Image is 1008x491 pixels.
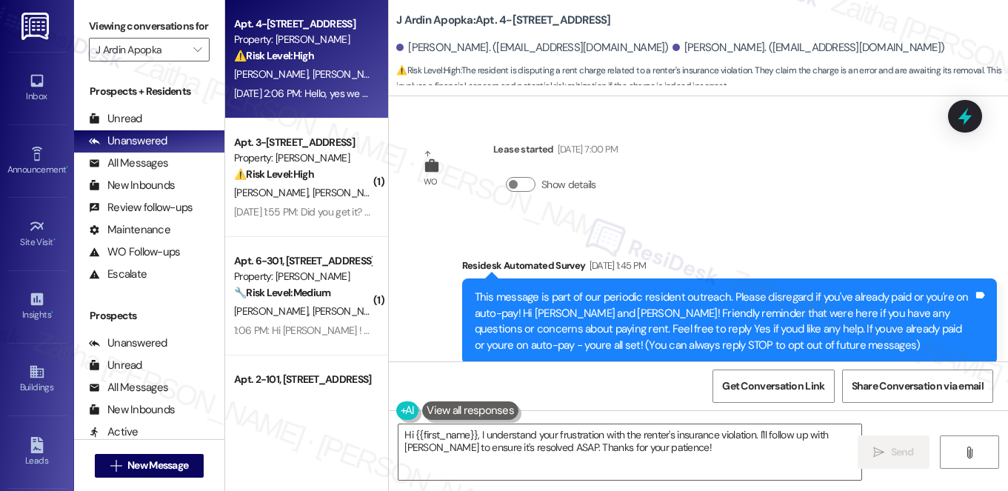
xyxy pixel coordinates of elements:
div: WO Follow-ups [89,244,180,260]
div: [DATE] 1:45 PM [586,258,647,273]
span: [PERSON_NAME] [234,304,313,318]
div: All Messages [89,380,168,395]
div: Maintenance [89,222,170,238]
a: Inbox [7,68,67,108]
div: Escalate [89,267,147,282]
div: Property: [PERSON_NAME] [234,150,371,166]
div: [PERSON_NAME]. ([EMAIL_ADDRESS][DOMAIN_NAME]) [396,40,669,56]
span: [PERSON_NAME] [313,67,387,81]
span: [PERSON_NAME] [234,186,313,199]
strong: ⚠️ Risk Level: High [234,167,314,181]
i:  [110,460,121,472]
div: Apt. 2-101, [STREET_ADDRESS] [234,372,371,387]
div: Unanswered [89,133,167,149]
span: : The resident is disputing a rent charge related to a renter's insurance violation. They claim t... [396,63,1008,95]
img: ResiDesk Logo [21,13,52,40]
span: New Message [127,458,188,473]
div: Apt. 6-301, [STREET_ADDRESS] [234,253,371,269]
div: Apt. 4-[STREET_ADDRESS] [234,16,371,32]
span: • [51,307,53,318]
div: Apt. 3-[STREET_ADDRESS] [234,135,371,150]
i:  [193,44,201,56]
div: This message is part of our periodic resident outreach. Please disregard if you've already paid o... [475,290,973,353]
span: • [66,162,68,173]
span: Share Conversation via email [852,378,984,394]
textarea: Hi {{first_name}}, I understand your frustration with the renter's insurance violation. I'll foll... [398,424,861,480]
button: New Message [95,454,204,478]
i:  [873,447,884,458]
span: Get Conversation Link [722,378,824,394]
span: [PERSON_NAME] [313,186,387,199]
button: Send [858,435,929,469]
label: Show details [541,177,596,193]
span: [PERSON_NAME] [313,304,387,318]
b: J Ardin Apopka: Apt. 4-[STREET_ADDRESS] [396,13,611,28]
strong: ⚠️ Risk Level: High [234,49,314,62]
a: Site Visit • [7,214,67,254]
a: Leads [7,432,67,472]
div: Prospects + Residents [74,84,224,99]
div: WO [424,174,438,190]
a: Buildings [7,359,67,399]
strong: 🔧 Risk Level: Medium [234,286,330,299]
strong: ⚠️ Risk Level: High [396,64,460,76]
div: [DATE] 7:00 PM [554,141,618,157]
div: Review follow-ups [89,200,193,216]
span: • [53,235,56,245]
button: Get Conversation Link [712,370,834,403]
div: Active [89,424,138,440]
div: [PERSON_NAME]. ([EMAIL_ADDRESS][DOMAIN_NAME]) [672,40,945,56]
a: Insights • [7,287,67,327]
div: Property: [PERSON_NAME] [234,32,371,47]
label: Viewing conversations for [89,15,210,38]
div: Prospects [74,308,224,324]
div: Unread [89,111,142,127]
input: All communities [96,38,186,61]
div: 1:06 PM: Hi [PERSON_NAME] ! We did it through flex is there a way to check to see if y'all receiv... [234,324,664,337]
div: Lease started [493,141,618,162]
i:  [964,447,975,458]
div: Unanswered [89,335,167,351]
span: Send [891,444,914,460]
div: Residesk Automated Survey [462,258,997,278]
div: [DATE] 1:55 PM: Did you get it? According to my records it was set. What am I getting these text ... [234,205,692,218]
button: Share Conversation via email [842,370,993,403]
div: Property: [PERSON_NAME] [234,269,371,284]
div: All Messages [89,156,168,171]
div: New Inbounds [89,402,175,418]
div: Unread [89,358,142,373]
span: [PERSON_NAME] [234,67,313,81]
div: New Inbounds [89,178,175,193]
